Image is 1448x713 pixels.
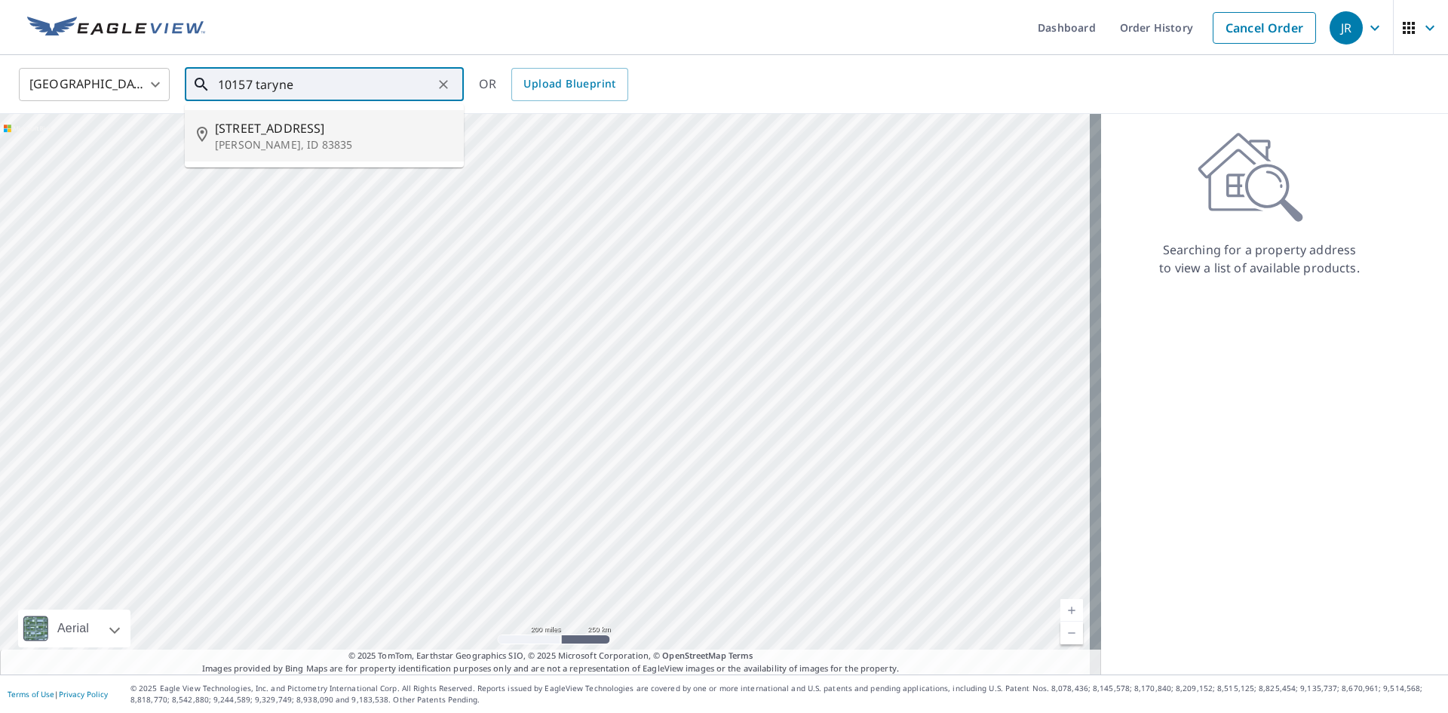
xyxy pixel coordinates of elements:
a: Current Level 5, Zoom Out [1060,622,1083,644]
a: Upload Blueprint [511,68,627,101]
p: [PERSON_NAME], ID 83835 [215,137,452,152]
img: EV Logo [27,17,205,39]
a: Terms of Use [8,689,54,699]
span: © 2025 TomTom, Earthstar Geographics SIO, © 2025 Microsoft Corporation, © [348,650,753,662]
span: [STREET_ADDRESS] [215,119,452,137]
div: Aerial [18,610,130,647]
div: [GEOGRAPHIC_DATA] [19,63,170,106]
div: Aerial [53,610,94,647]
div: OR [479,68,628,101]
a: Terms [729,650,753,661]
input: Search by address or latitude-longitude [218,63,433,106]
a: Privacy Policy [59,689,108,699]
button: Clear [433,74,454,95]
a: Cancel Order [1213,12,1316,44]
p: © 2025 Eagle View Technologies, Inc. and Pictometry International Corp. All Rights Reserved. Repo... [130,683,1440,705]
p: | [8,690,108,699]
p: Searching for a property address to view a list of available products. [1158,241,1361,277]
span: Upload Blueprint [523,75,615,94]
a: OpenStreetMap [662,650,726,661]
div: JR [1330,11,1363,45]
a: Current Level 5, Zoom In [1060,599,1083,622]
